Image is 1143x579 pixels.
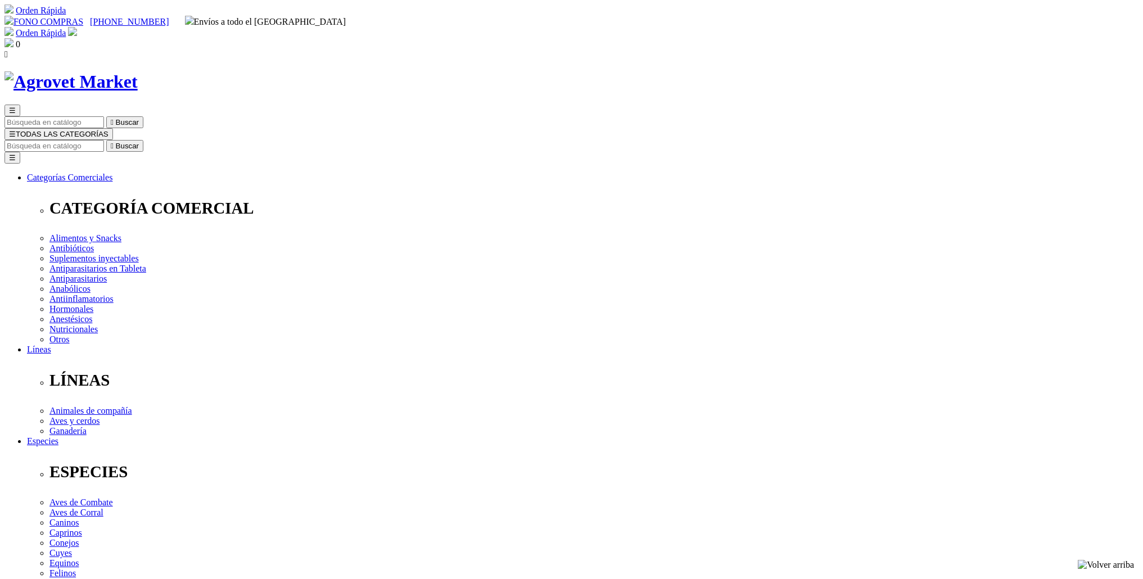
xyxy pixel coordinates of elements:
[4,140,104,152] input: Buscar
[49,294,114,304] a: Antiinflamatorios
[49,304,93,314] a: Hormonales
[111,142,114,150] i: 
[4,49,8,59] i: 
[49,426,87,436] a: Ganadería
[185,17,346,26] span: Envíos a todo el [GEOGRAPHIC_DATA]
[27,173,112,182] a: Categorías Comerciales
[1078,560,1134,570] img: Volver arriba
[49,558,79,568] a: Equinos
[49,314,92,324] a: Anestésicos
[116,118,139,126] span: Buscar
[4,128,113,140] button: ☰TODAS LAS CATEGORÍAS
[9,106,16,115] span: ☰
[4,152,20,164] button: ☰
[27,436,58,446] a: Especies
[49,324,98,334] a: Nutricionales
[4,17,83,26] a: FONO COMPRAS
[4,105,20,116] button: ☰
[4,71,138,92] img: Agrovet Market
[49,518,79,527] a: Caninos
[49,416,100,426] a: Aves y cerdos
[49,254,139,263] a: Suplementos inyectables
[49,199,1139,218] p: CATEGORÍA COMERCIAL
[27,345,51,354] a: Líneas
[49,568,76,578] a: Felinos
[16,6,66,15] a: Orden Rápida
[49,243,94,253] a: Antibióticos
[49,528,82,537] a: Caprinos
[106,140,143,152] button:  Buscar
[185,16,194,25] img: delivery-truck.svg
[68,28,77,38] a: Acceda a su cuenta de cliente
[49,497,113,507] a: Aves de Combate
[9,130,16,138] span: ☰
[4,4,13,13] img: shopping-cart.svg
[16,39,20,49] span: 0
[111,118,114,126] i: 
[4,116,104,128] input: Buscar
[49,284,91,293] a: Anabólicos
[49,233,121,243] a: Alimentos y Snacks
[4,16,13,25] img: phone.svg
[16,28,66,38] a: Orden Rápida
[49,463,1139,481] p: ESPECIES
[116,142,139,150] span: Buscar
[49,371,1139,390] p: LÍNEAS
[4,27,13,36] img: shopping-cart.svg
[49,274,107,283] a: Antiparasitarios
[49,264,146,273] a: Antiparasitarios en Tableta
[49,508,103,517] a: Aves de Corral
[49,406,132,415] a: Animales de compañía
[68,27,77,36] img: user.svg
[90,17,169,26] a: [PHONE_NUMBER]
[4,38,13,47] img: shopping-bag.svg
[49,334,70,344] a: Otros
[49,538,79,548] a: Conejos
[106,116,143,128] button:  Buscar
[49,548,72,558] a: Cuyes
